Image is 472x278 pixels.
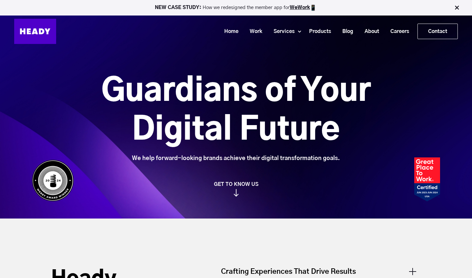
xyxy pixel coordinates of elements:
[32,160,74,201] img: Heady_WebbyAward_Winner-4
[65,155,407,162] div: We help forward-looking brands achieve their digital transformation goals.
[301,26,334,37] a: Products
[266,26,298,37] a: Services
[155,5,203,10] strong: NEW CASE STUDY:
[3,5,469,11] p: How we redesigned the member app for
[14,19,56,44] img: Heady_Logo_Web-01 (1)
[29,181,443,197] a: GET TO KNOW US
[357,26,382,37] a: About
[216,26,242,37] a: Home
[414,157,440,201] img: Heady_2023_Certification_Badge
[65,72,407,150] h1: Guardians of Your Digital Future
[334,26,357,37] a: Blog
[418,24,457,39] a: Contact
[310,5,316,11] img: app emoji
[234,193,239,200] img: arrow_down
[242,26,266,37] a: Work
[63,24,458,39] div: Navigation Menu
[382,26,412,37] a: Careers
[290,5,310,10] a: WeWork
[454,5,460,11] img: Close Bar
